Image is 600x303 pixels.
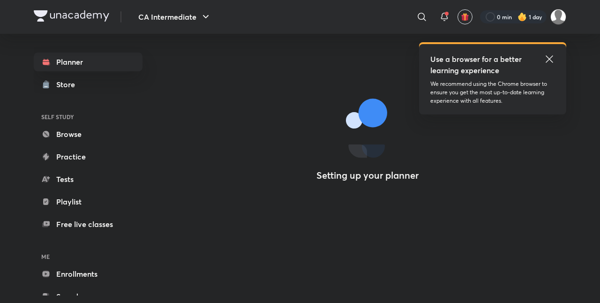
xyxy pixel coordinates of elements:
img: Company Logo [34,10,109,22]
h6: ME [34,249,142,265]
div: Store [56,79,81,90]
img: Drashti Patel [550,9,566,25]
a: Tests [34,170,142,189]
a: Company Logo [34,10,109,24]
a: Browse [34,125,142,144]
h4: Setting up your planner [316,170,419,181]
h5: Use a browser for a better learning experience [430,53,524,76]
button: avatar [457,9,472,24]
h6: SELF STUDY [34,109,142,125]
a: Playlist [34,192,142,211]
a: Free live classes [34,215,142,234]
img: streak [517,12,527,22]
a: Store [34,75,142,94]
a: Practice [34,147,142,166]
a: Enrollments [34,265,142,283]
p: We recommend using the Chrome browser to ensure you get the most up-to-date learning experience w... [430,80,555,105]
a: Planner [34,53,142,71]
img: avatar [461,13,469,21]
button: CA Intermediate [133,8,217,26]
